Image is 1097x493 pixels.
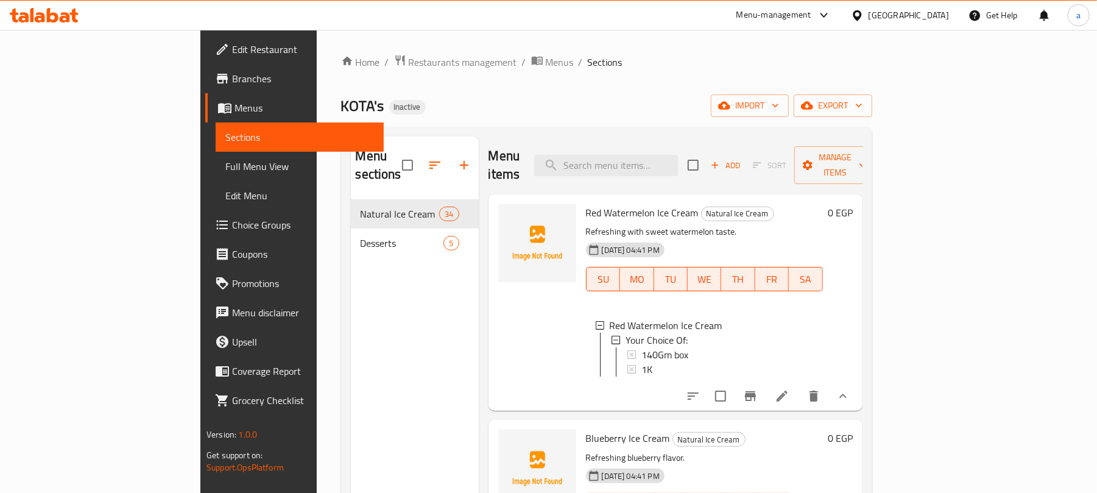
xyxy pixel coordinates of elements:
a: Upsell [205,327,384,356]
a: Edit Menu [216,181,384,210]
button: WE [688,267,721,291]
a: Choice Groups [205,210,384,239]
span: Your Choice Of: [626,333,688,347]
span: MO [625,271,649,288]
span: Version: [206,427,236,442]
div: [GEOGRAPHIC_DATA] [869,9,949,22]
button: import [711,94,789,117]
button: Branch-specific-item [736,381,765,411]
span: Desserts [361,236,444,250]
span: Red Watermelon Ice Cream [586,204,699,222]
span: Get support on: [206,447,263,463]
li: / [385,55,389,69]
span: Select section [680,152,706,178]
span: Full Menu View [225,159,374,174]
span: import [721,98,779,113]
a: Menu disclaimer [205,298,384,327]
a: Coupons [205,239,384,269]
span: Menu disclaimer [232,305,374,320]
span: Restaurants management [409,55,517,69]
span: SA [794,271,817,288]
a: Edit Restaurant [205,35,384,64]
a: Edit menu item [775,389,789,403]
span: Edit Menu [225,188,374,203]
span: 34 [440,208,458,220]
p: Refreshing with sweet watermelon taste. [586,224,823,239]
span: Menus [235,101,374,115]
button: SU [586,267,620,291]
h6: 0 EGP [828,204,853,221]
button: Manage items [794,146,876,184]
span: TH [726,271,750,288]
div: items [443,236,459,250]
span: Inactive [389,102,426,112]
span: Select to update [708,383,733,409]
button: TH [721,267,755,291]
a: Promotions [205,269,384,298]
span: [DATE] 04:41 PM [597,470,665,482]
li: / [579,55,583,69]
li: / [522,55,526,69]
span: 1K [641,362,652,377]
nav: Menu sections [351,194,479,263]
span: Select section first [745,156,794,175]
span: export [803,98,862,113]
a: Restaurants management [394,54,517,70]
a: Menus [205,93,384,122]
span: [DATE] 04:41 PM [597,244,665,256]
span: Natural Ice Cream [361,207,440,221]
span: Manage items [804,150,866,180]
a: Branches [205,64,384,93]
div: Inactive [389,100,426,115]
span: Blueberry Ice Cream [586,429,670,447]
span: Red Watermelon Ice Cream [610,318,722,333]
span: TU [659,271,683,288]
button: MO [620,267,654,291]
span: 5 [444,238,458,249]
span: Sections [225,130,374,144]
a: Support.OpsPlatform [206,459,284,475]
span: Grocery Checklist [232,393,374,408]
p: Refreshing blueberry flavor. [586,450,823,466]
button: export [794,94,872,117]
span: 1.0.0 [238,427,257,442]
h2: Menu items [489,147,520,183]
button: show more [828,381,858,411]
button: delete [799,381,828,411]
a: Menus [531,54,574,70]
span: Edit Restaurant [232,42,374,57]
button: FR [755,267,789,291]
span: Upsell [232,335,374,349]
span: Coverage Report [232,364,374,378]
span: Select all sections [395,152,420,178]
span: Promotions [232,276,374,291]
span: Coupons [232,247,374,261]
div: Menu-management [736,8,811,23]
span: WE [693,271,716,288]
button: sort-choices [679,381,708,411]
button: Add [706,156,745,175]
span: Sections [588,55,623,69]
span: 140Gm box [641,347,688,362]
a: Full Menu View [216,152,384,181]
div: Desserts5 [351,229,479,258]
span: FR [760,271,784,288]
span: KOTA's [341,92,384,119]
span: Branches [232,71,374,86]
div: Natural Ice Cream34 [351,199,479,229]
span: a [1076,9,1081,22]
nav: breadcrumb [341,54,872,70]
a: Coverage Report [205,356,384,386]
button: Add section [450,151,479,180]
span: Choice Groups [232,218,374,232]
span: Sort sections [420,151,450,180]
span: Natural Ice Cream [673,433,745,447]
a: Sections [216,122,384,152]
button: SA [789,267,822,291]
a: Grocery Checklist [205,386,384,415]
div: items [439,207,459,221]
span: SU [591,271,615,288]
span: Natural Ice Cream [702,207,774,221]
